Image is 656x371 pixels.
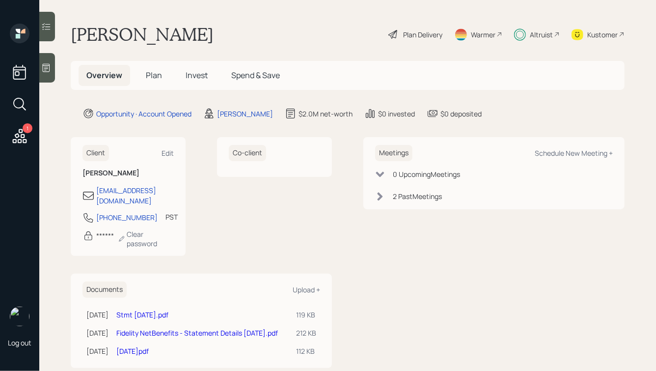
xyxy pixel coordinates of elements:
h6: [PERSON_NAME] [82,169,174,177]
a: Stmt [DATE].pdf [116,310,168,319]
div: $2.0M net-worth [299,109,353,119]
div: [DATE] [86,310,109,320]
h6: Documents [82,282,127,298]
div: $0 invested [378,109,415,119]
div: [PERSON_NAME] [217,109,273,119]
span: Overview [86,70,122,81]
div: 2 Past Meeting s [393,191,442,201]
div: $0 deposited [440,109,482,119]
div: Opportunity · Account Opened [96,109,191,119]
div: [PHONE_NUMBER] [96,212,158,223]
div: 119 KB [296,310,316,320]
h6: Client [82,145,109,161]
div: Clear password [118,229,174,248]
div: Edit [162,148,174,158]
span: Spend & Save [231,70,280,81]
div: [EMAIL_ADDRESS][DOMAIN_NAME] [96,185,174,206]
div: Kustomer [587,29,618,40]
div: Schedule New Meeting + [535,148,613,158]
div: Warmer [471,29,495,40]
h1: [PERSON_NAME] [71,24,214,45]
div: 112 KB [296,346,316,356]
div: PST [165,212,178,222]
div: [DATE] [86,328,109,338]
img: hunter_neumayer.jpg [10,307,29,326]
div: 212 KB [296,328,316,338]
h6: Co-client [229,145,266,161]
div: 0 Upcoming Meeting s [393,169,460,179]
h6: Meetings [375,145,412,161]
div: Log out [8,338,31,347]
a: Fidelity NetBenefits - Statement Details [DATE].pdf [116,328,278,338]
div: [DATE] [86,346,109,356]
div: Plan Delivery [403,29,442,40]
a: [DATE]pdf [116,346,149,356]
div: Upload + [293,285,320,294]
div: 1 [23,123,32,133]
span: Invest [186,70,208,81]
div: Altruist [530,29,553,40]
span: Plan [146,70,162,81]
